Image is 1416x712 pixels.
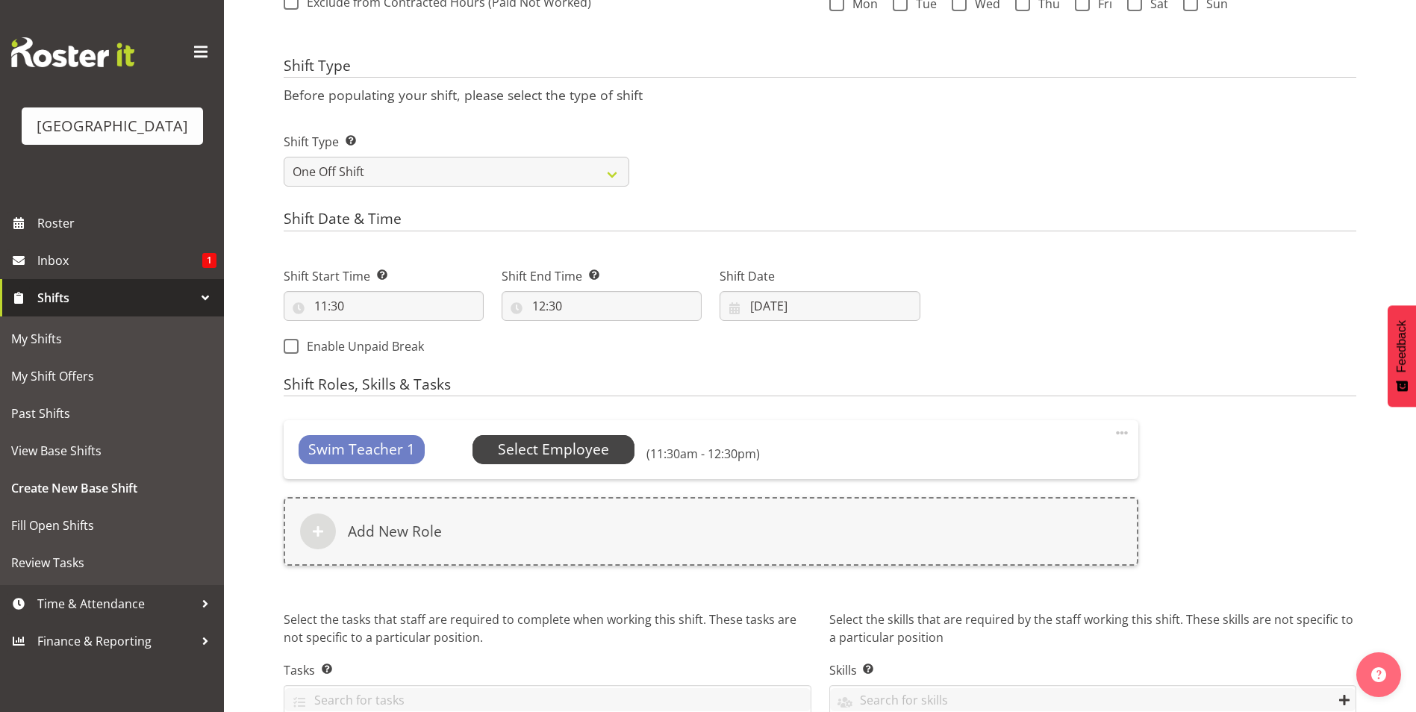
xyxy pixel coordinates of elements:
[4,469,220,507] a: Create New Base Shift
[1371,667,1386,682] img: help-xxl-2.png
[284,688,811,711] input: Search for tasks
[646,446,760,461] h6: (11:30am - 12:30pm)
[1388,305,1416,407] button: Feedback - Show survey
[4,432,220,469] a: View Base Shifts
[11,514,213,537] span: Fill Open Shifts
[284,267,484,285] label: Shift Start Time
[502,267,702,285] label: Shift End Time
[4,395,220,432] a: Past Shifts
[37,593,194,615] span: Time & Attendance
[284,210,1356,231] h4: Shift Date & Time
[37,115,188,137] div: [GEOGRAPHIC_DATA]
[11,37,134,67] img: Rosterit website logo
[37,249,202,272] span: Inbox
[4,320,220,357] a: My Shifts
[37,287,194,309] span: Shifts
[829,661,1357,679] label: Skills
[502,291,702,321] input: Click to select...
[11,477,213,499] span: Create New Base Shift
[284,87,1356,103] p: Before populating your shift, please select the type of shift
[1395,320,1409,372] span: Feedback
[4,544,220,581] a: Review Tasks
[4,357,220,395] a: My Shift Offers
[284,133,629,151] label: Shift Type
[11,402,213,425] span: Past Shifts
[720,267,920,285] label: Shift Date
[299,339,424,354] span: Enable Unpaid Break
[284,661,811,679] label: Tasks
[284,610,811,649] p: Select the tasks that staff are required to complete when working this shift. These tasks are not...
[284,57,1356,78] h4: Shift Type
[829,610,1357,649] p: Select the skills that are required by the staff working this shift. These skills are not specifi...
[4,507,220,544] a: Fill Open Shifts
[284,376,1356,397] h4: Shift Roles, Skills & Tasks
[498,439,609,460] span: Select Employee
[284,291,484,321] input: Click to select...
[11,328,213,350] span: My Shifts
[308,439,415,460] span: Swim Teacher 1
[202,253,216,268] span: 1
[37,212,216,234] span: Roster
[830,688,1356,711] input: Search for skills
[720,291,920,321] input: Click to select...
[11,552,213,574] span: Review Tasks
[37,630,194,652] span: Finance & Reporting
[11,440,213,462] span: View Base Shifts
[11,365,213,387] span: My Shift Offers
[348,522,442,540] h6: Add New Role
